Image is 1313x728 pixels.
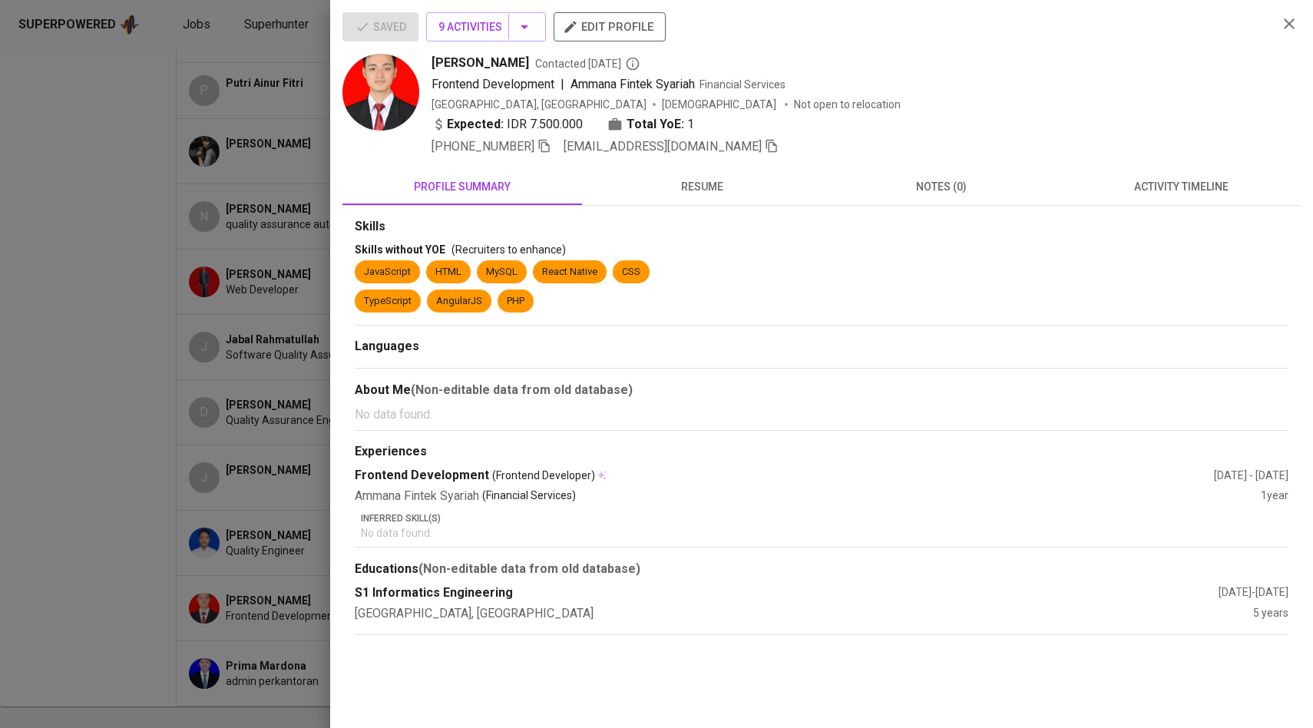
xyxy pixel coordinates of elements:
div: [DATE] - [DATE] [1214,468,1288,483]
div: TypeScript [364,294,412,309]
p: (Financial Services) [482,488,576,505]
div: S1 Informatics Engineering [355,584,1219,602]
div: React Native [542,265,597,280]
span: [DATE] - [DATE] [1219,586,1288,598]
div: Experiences [355,443,1288,461]
p: Not open to relocation [794,97,901,112]
span: Contacted [DATE] [535,56,640,71]
span: [EMAIL_ADDRESS][DOMAIN_NAME] [564,139,762,154]
span: Ammana Fintek Syariah [571,77,695,91]
span: Financial Services [699,78,785,91]
div: Languages [355,338,1288,356]
img: 84146a60022adcc3c6ebfd821c5b6284.jpg [342,54,419,131]
div: 1 year [1261,488,1288,505]
div: About Me [355,381,1288,399]
button: 9 Activities [426,12,546,41]
b: Total YoE: [627,115,684,134]
div: Ammana Fintek Syariah [355,488,1261,505]
div: Frontend Development [355,467,1214,485]
div: CSS [622,265,640,280]
span: profile summary [352,177,573,197]
span: Frontend Development [432,77,554,91]
span: [PERSON_NAME] [432,54,529,72]
div: Skills [355,218,1288,236]
div: PHP [507,294,524,309]
div: Educations [355,560,1288,578]
div: [GEOGRAPHIC_DATA], [GEOGRAPHIC_DATA] [355,605,1253,623]
div: HTML [435,265,461,280]
button: edit profile [554,12,666,41]
span: resume [591,177,812,197]
span: | [561,75,564,94]
div: [GEOGRAPHIC_DATA], [GEOGRAPHIC_DATA] [432,97,647,112]
span: notes (0) [831,177,1052,197]
div: IDR 7.500.000 [432,115,583,134]
b: Expected: [447,115,504,134]
span: Skills without YOE [355,243,445,256]
span: [PHONE_NUMBER] [432,139,534,154]
div: 5 years [1253,605,1288,623]
span: 9 Activities [438,18,534,37]
div: MySQL [486,265,518,280]
b: (Non-editable data from old database) [418,561,640,576]
span: [DEMOGRAPHIC_DATA] [662,97,779,112]
div: JavaScript [364,265,411,280]
p: No data found. [355,405,1288,424]
span: activity timeline [1070,177,1292,197]
div: AngularJS [436,294,482,309]
span: edit profile [566,17,653,37]
b: (Non-editable data from old database) [411,382,633,397]
svg: By Batam recruiter [625,56,640,71]
a: edit profile [554,20,666,32]
p: No data found. [361,525,1288,541]
span: 1 [687,115,694,134]
p: Inferred Skill(s) [361,511,1288,525]
span: (Recruiters to enhance) [451,243,566,256]
span: (Frontend Developer) [492,468,595,483]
